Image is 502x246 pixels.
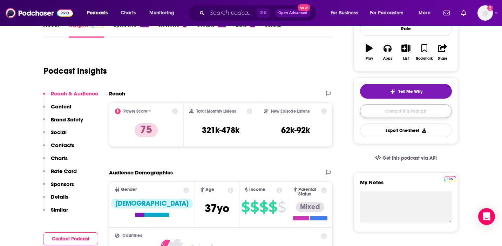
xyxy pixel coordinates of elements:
[43,193,68,206] button: Details
[51,206,68,213] p: Similar
[278,11,307,15] span: Open Advanced
[382,155,437,161] span: Get this podcast via API
[360,40,378,65] button: Play
[271,109,310,114] h2: New Episode Listens
[403,56,409,61] div: List
[205,187,214,192] span: Age
[298,4,310,11] span: New
[109,90,125,97] h2: Reach
[487,5,493,11] svg: Add a profile image
[298,187,320,197] span: Parental Status
[121,8,136,18] span: Charts
[370,8,403,18] span: For Podcasters
[390,89,395,94] img: tell me why sparkle
[195,5,323,21] div: Search podcasts, credits, & more...
[360,84,452,99] button: tell me why sparkleTell Me Why
[196,109,236,114] h2: Total Monthly Listens
[43,116,83,129] button: Brand Safety
[444,176,456,181] img: Podchaser Pro
[196,21,226,38] a: Credits183
[43,103,72,116] button: Content
[331,8,358,18] span: For Business
[51,103,72,110] p: Content
[202,125,239,135] h3: 321k-478k
[275,9,311,17] button: Open AdvancedNew
[360,104,452,118] a: Contact This Podcast
[87,8,108,18] span: Podcasts
[121,187,137,192] span: Gender
[43,142,74,155] button: Contacts
[250,201,259,213] span: $
[51,155,68,161] p: Charts
[51,168,77,174] p: Rate Card
[43,21,59,38] a: About
[51,181,74,187] p: Sponsors
[398,89,422,94] span: Tell Me Why
[135,123,158,137] p: 75
[51,129,67,135] p: Social
[205,201,229,215] span: 37 yo
[281,125,310,135] h3: 62k-92k
[122,233,142,238] span: Countries
[249,187,265,192] span: Income
[51,193,68,200] p: Details
[43,90,98,103] button: Reach & Audience
[414,7,439,19] button: open menu
[478,208,495,225] div: Open Intercom Messenger
[383,56,392,61] div: Apps
[207,7,257,19] input: Search podcasts, credits, & more...
[257,8,270,18] span: ⌘ K
[6,6,73,20] img: Podchaser - Follow, Share and Rate Podcasts
[458,7,469,19] a: Show notifications dropdown
[438,56,447,61] div: Share
[360,21,452,36] div: Rate
[415,40,433,65] button: Bookmark
[397,40,415,65] button: List
[43,66,107,76] h1: Podcast Insights
[441,7,453,19] a: Show notifications dropdown
[51,116,83,123] p: Brand Safety
[114,21,149,38] a: Episodes482
[444,175,456,181] a: Pro website
[477,5,493,21] img: User Profile
[360,179,452,191] label: My Notes
[278,201,286,213] span: $
[149,8,174,18] span: Monitoring
[296,202,324,212] div: Mixed
[51,142,74,148] p: Contacts
[360,124,452,137] button: Export One-Sheet
[378,40,396,65] button: Apps
[43,181,74,194] button: Sponsors
[265,21,282,38] a: Similar
[109,169,173,176] h2: Audience Demographics
[241,201,250,213] span: $
[236,21,255,38] a: Lists11
[259,201,268,213] span: $
[419,8,430,18] span: More
[477,5,493,21] button: Show profile menu
[43,206,68,219] button: Similar
[434,40,452,65] button: Share
[477,5,493,21] span: Logged in as sserafin
[82,7,117,19] button: open menu
[43,232,98,245] button: Contact Podcast
[366,56,373,61] div: Play
[116,7,140,19] a: Charts
[369,149,442,167] a: Get this podcast via API
[123,109,151,114] h2: Power Score™
[69,21,104,38] a: InsightsPodchaser Pro
[416,56,433,61] div: Bookmark
[43,129,67,142] button: Social
[326,7,367,19] button: open menu
[51,90,98,97] p: Reach & Audience
[144,7,183,19] button: open menu
[269,201,277,213] span: $
[365,7,414,19] button: open menu
[43,155,68,168] button: Charts
[111,199,193,208] div: [DEMOGRAPHIC_DATA]
[159,21,186,38] a: Reviews1
[43,168,77,181] button: Rate Card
